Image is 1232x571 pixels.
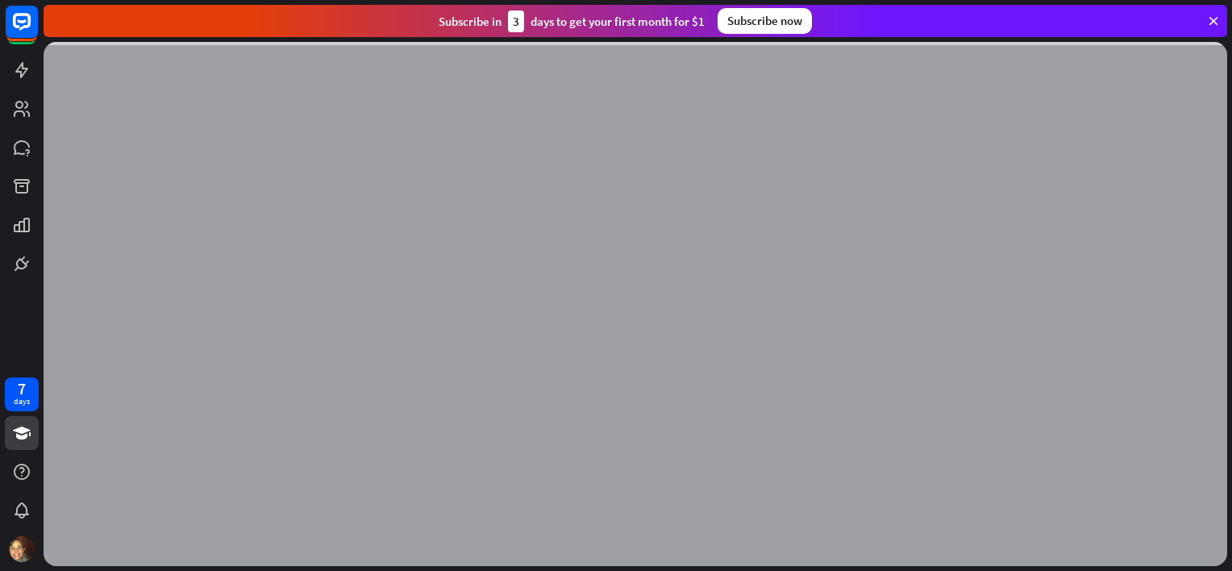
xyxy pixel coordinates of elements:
a: 7 days [5,377,39,411]
div: 7 [18,381,26,396]
div: 3 [508,10,524,32]
div: Subscribe in days to get your first month for $1 [439,10,705,32]
div: days [14,396,30,407]
div: Subscribe now [718,8,812,34]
